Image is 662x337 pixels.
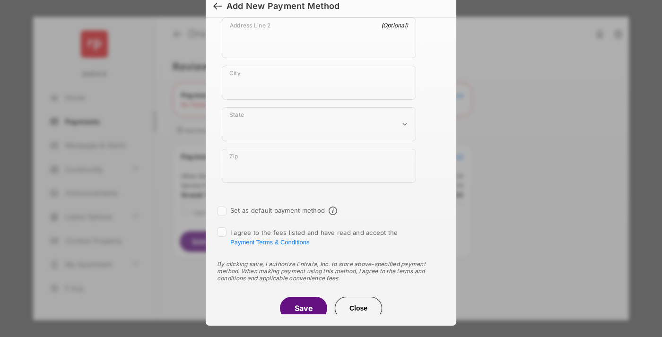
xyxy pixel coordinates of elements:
[222,107,416,141] div: payment_method_screening[postal_addresses][administrativeArea]
[222,17,416,58] div: payment_method_screening[postal_addresses][addressLine2]
[226,1,340,11] div: Add New Payment Method
[230,239,309,246] button: I agree to the fees listed and have read and accept the
[217,260,445,282] div: By clicking save, I authorize Entrata, Inc. to store above-specified payment method. When making ...
[280,297,327,320] button: Save
[230,229,398,246] span: I agree to the fees listed and have read and accept the
[222,149,416,183] div: payment_method_screening[postal_addresses][postalCode]
[230,207,325,214] label: Set as default payment method
[329,207,337,215] span: Default payment method info
[335,297,382,320] button: Close
[222,66,416,100] div: payment_method_screening[postal_addresses][locality]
